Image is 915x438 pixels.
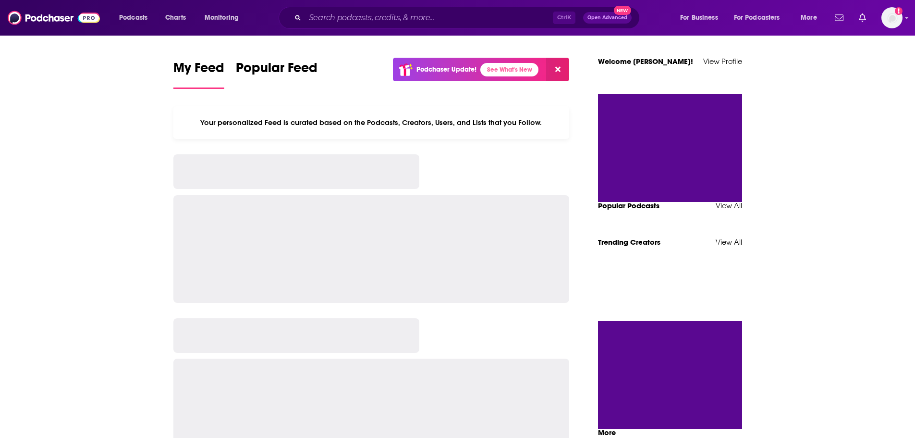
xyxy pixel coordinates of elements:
[587,15,627,20] span: Open Advanced
[598,428,616,437] span: More
[881,7,903,28] img: User Profile
[794,10,829,25] button: open menu
[165,11,186,25] span: Charts
[703,57,742,66] a: View Profile
[288,7,649,29] div: Search podcasts, credits, & more...
[305,10,553,25] input: Search podcasts, credits, & more...
[119,11,147,25] span: Podcasts
[416,65,476,74] p: Podchaser Update!
[673,10,730,25] button: open menu
[831,10,847,26] a: Show notifications dropdown
[198,10,251,25] button: open menu
[855,10,870,26] a: Show notifications dropdown
[881,7,903,28] button: Show profile menu
[716,238,742,247] a: View All
[801,11,817,25] span: More
[728,10,794,25] button: open menu
[614,6,631,15] span: New
[159,10,192,25] a: Charts
[716,201,742,210] a: View All
[205,11,239,25] span: Monitoring
[173,60,224,82] span: My Feed
[8,9,100,27] img: Podchaser - Follow, Share and Rate Podcasts
[236,60,317,82] span: Popular Feed
[553,12,575,24] span: Ctrl K
[895,7,903,15] svg: Add a profile image
[173,106,570,139] div: Your personalized Feed is curated based on the Podcasts, Creators, Users, and Lists that you Follow.
[236,60,317,89] a: Popular Feed
[598,238,660,247] a: Trending Creators
[480,63,538,76] a: See What's New
[598,57,693,66] a: Welcome [PERSON_NAME]!
[583,12,632,24] button: Open AdvancedNew
[680,11,718,25] span: For Business
[598,201,659,210] a: Popular Podcasts
[734,11,780,25] span: For Podcasters
[112,10,160,25] button: open menu
[881,7,903,28] span: Logged in as BerkMarc
[173,60,224,89] a: My Feed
